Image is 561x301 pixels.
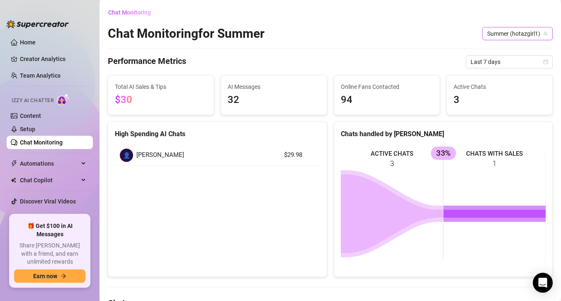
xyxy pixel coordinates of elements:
[136,150,184,160] span: [PERSON_NAME]
[14,242,85,266] span: Share [PERSON_NAME] with a friend, and earn unlimited rewards
[11,177,16,183] img: Chat Copilot
[57,93,70,105] img: AI Chatter
[11,160,17,167] span: thunderbolt
[14,269,85,283] button: Earn nowarrow-right
[543,31,548,36] span: team
[284,150,315,160] article: $29.98
[108,6,158,19] button: Chat Monitoring
[543,59,548,64] span: calendar
[454,82,546,91] span: Active Chats
[454,92,546,108] span: 3
[61,273,66,279] span: arrow-right
[20,113,41,119] a: Content
[20,52,86,66] a: Creator Analytics
[341,82,433,91] span: Online Fans Contacted
[20,157,79,170] span: Automations
[471,56,548,68] span: Last 7 days
[108,55,186,69] h4: Performance Metrics
[341,129,546,139] div: Chats handled by [PERSON_NAME]
[228,82,320,91] span: AI Messages
[20,126,35,132] a: Setup
[115,94,132,105] span: $30
[108,9,151,16] span: Chat Monitoring
[12,97,53,105] span: Izzy AI Chatter
[33,273,57,279] span: Earn now
[487,27,548,40] span: Summer (hotazgirl1)
[120,149,133,162] div: 👤
[115,129,320,139] div: High Spending AI Chats
[20,198,76,205] a: Discover Viral Videos
[533,273,553,293] div: Open Intercom Messenger
[341,92,433,108] span: 94
[108,26,265,42] h2: Chat Monitoring for Summer
[115,82,207,91] span: Total AI Sales & Tips
[7,20,69,28] img: logo-BBDzfeDw.svg
[20,39,36,46] a: Home
[228,92,320,108] span: 32
[20,72,61,79] a: Team Analytics
[14,222,85,238] span: 🎁 Get $100 in AI Messages
[20,174,79,187] span: Chat Copilot
[20,139,63,146] a: Chat Monitoring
